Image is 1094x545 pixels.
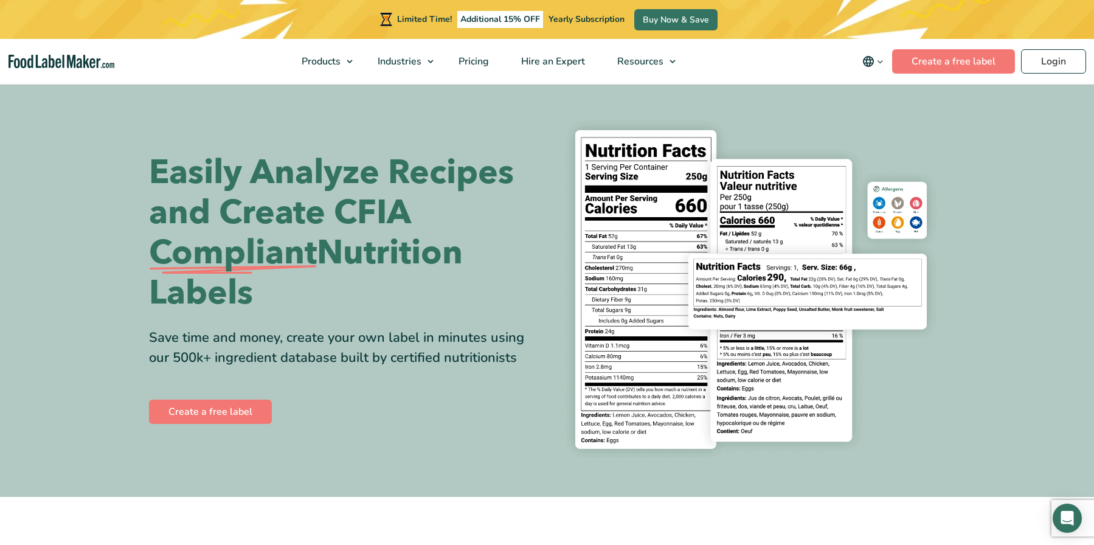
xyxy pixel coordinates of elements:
[457,11,543,28] span: Additional 15% OFF
[149,153,538,313] h1: Easily Analyze Recipes and Create CFIA Nutrition Labels
[149,400,272,424] a: Create a free label
[1021,49,1086,74] a: Login
[286,39,359,84] a: Products
[374,55,423,68] span: Industries
[443,39,502,84] a: Pricing
[455,55,490,68] span: Pricing
[601,39,682,84] a: Resources
[634,9,718,30] a: Buy Now & Save
[397,13,452,25] span: Limited Time!
[149,233,317,273] span: Compliant
[298,55,342,68] span: Products
[892,49,1015,74] a: Create a free label
[614,55,665,68] span: Resources
[149,328,538,368] div: Save time and money, create your own label in minutes using our 500k+ ingredient database built b...
[505,39,598,84] a: Hire an Expert
[549,13,625,25] span: Yearly Subscription
[362,39,440,84] a: Industries
[1053,504,1082,533] div: Open Intercom Messenger
[518,55,586,68] span: Hire an Expert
